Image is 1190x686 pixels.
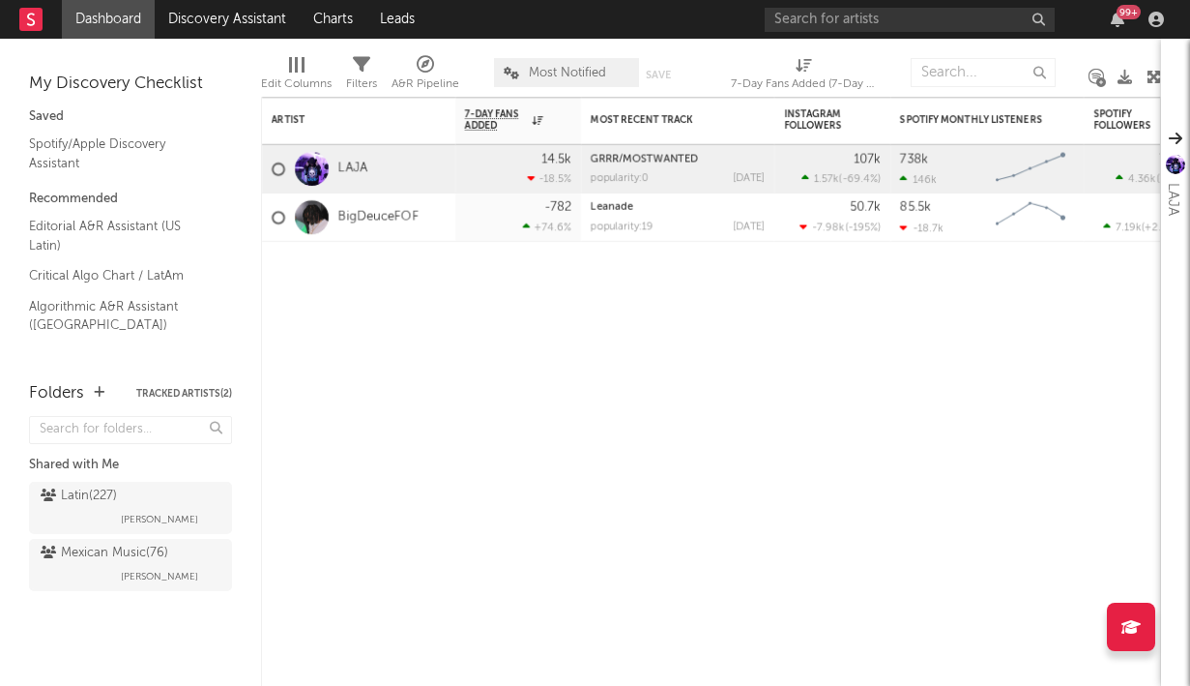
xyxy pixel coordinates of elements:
[731,73,876,96] div: 7-Day Fans Added (7-Day Fans Added)
[29,265,213,286] a: Critical Algo Chart / LatAm
[591,154,765,164] div: GRRR/MOSTWANTED
[346,48,377,104] div: Filters
[523,221,571,233] div: +74.6 %
[900,222,943,234] div: -18.7k
[987,145,1074,194] svg: Chart title
[987,194,1074,242] svg: Chart title
[591,202,765,213] div: Leanade
[136,389,232,399] button: Tracked Artists(2)
[733,222,765,232] div: [DATE]
[29,73,232,96] div: My Discovery Checklist
[1159,153,1190,165] div: 73.6k
[29,105,232,129] div: Saved
[29,296,213,336] a: Algorithmic A&R Assistant ([GEOGRAPHIC_DATA])
[1116,172,1190,185] div: ( )
[1093,108,1161,132] div: Spotify Followers
[346,73,377,96] div: Filters
[29,188,232,211] div: Recommended
[29,216,213,255] a: Editorial A&R Assistant (US Latin)
[812,223,845,233] span: -7.98k
[814,174,839,185] span: 1.57k
[1128,174,1156,185] span: 4.36k
[850,201,881,214] div: 50.7k
[29,539,232,591] a: Mexican Music(76)[PERSON_NAME]
[1117,5,1141,19] div: 99 +
[29,345,213,385] a: Algorithmic A&R Assistant ([GEOGRAPHIC_DATA])
[392,73,459,96] div: A&R Pipeline
[1145,223,1187,233] span: +2.03k %
[911,58,1056,87] input: Search...
[272,114,417,126] div: Artist
[900,173,937,186] div: 146k
[801,172,881,185] div: ( )
[765,8,1055,32] input: Search for artists
[338,161,367,177] a: LAJA
[544,201,571,214] div: -782
[591,222,653,232] div: popularity: 19
[731,48,876,104] div: 7-Day Fans Added (7-Day Fans Added)
[799,221,881,233] div: ( )
[900,114,1045,126] div: Spotify Monthly Listeners
[646,70,671,80] button: Save
[121,508,198,531] span: [PERSON_NAME]
[29,382,84,405] div: Folders
[1161,183,1184,216] div: LAJA
[900,153,928,165] div: 738k
[41,485,117,508] div: Latin ( 227 )
[591,114,736,126] div: Most Recent Track
[261,48,332,104] div: Edit Columns
[29,134,213,173] a: Spotify/Apple Discovery Assistant
[392,48,459,104] div: A&R Pipeline
[842,174,878,185] span: -69.4 %
[29,416,232,444] input: Search for folders...
[591,173,649,184] div: popularity: 0
[29,482,232,534] a: Latin(227)[PERSON_NAME]
[1111,12,1124,27] button: 99+
[41,542,168,565] div: Mexican Music ( 76 )
[465,108,527,132] span: 7-Day Fans Added
[529,67,606,79] span: Most Notified
[29,454,232,477] div: Shared with Me
[338,209,419,225] a: BigDeuceFOF
[121,565,198,588] span: [PERSON_NAME]
[900,201,931,214] div: 85.5k
[1116,223,1142,233] span: 7.19k
[854,153,881,165] div: 107k
[848,223,878,233] span: -195 %
[528,172,571,185] div: -18.5 %
[541,153,571,165] div: 14.5k
[261,73,332,96] div: Edit Columns
[1159,174,1187,185] span: +36 %
[591,202,633,213] a: Leanade
[784,108,852,132] div: Instagram Followers
[733,173,765,184] div: [DATE]
[1103,221,1190,233] div: ( )
[591,154,698,164] a: GRRR/MOSTWANTED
